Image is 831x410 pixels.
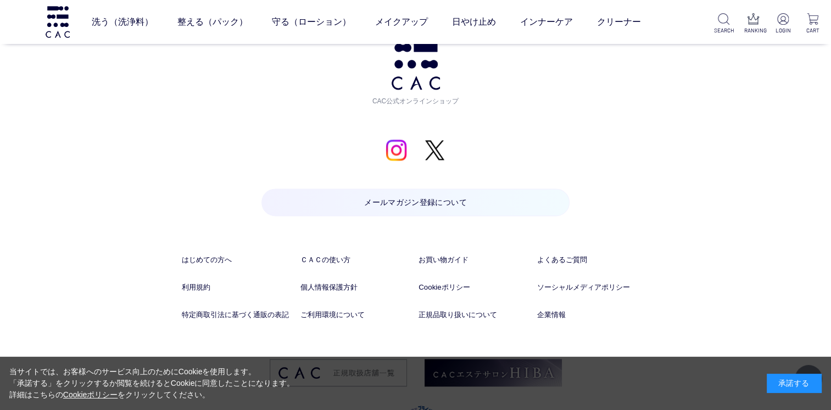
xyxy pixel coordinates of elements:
[767,374,822,393] div: 承諾する
[177,7,247,37] a: 整える（パック）
[182,254,294,265] a: はじめての方へ
[451,7,495,37] a: 日やけ止め
[596,7,640,37] a: クリーナー
[63,390,118,399] a: Cookieポリシー
[271,7,350,37] a: 守る（ローション）
[537,254,649,265] a: よくあるご質問
[419,309,531,320] a: 正規品取り扱いについて
[537,282,649,293] a: ソーシャルメディアポリシー
[182,309,294,320] a: 特定商取引法に基づく通販の表記
[300,254,412,265] a: ＣＡＣの使い方
[9,366,295,401] div: 当サイトでは、お客様へのサービス向上のためにCookieを使用します。 「承諾する」をクリックするか閲覧を続けるとCookieに同意したことになります。 詳細はこちらの をクリックしてください。
[44,6,71,37] img: logo
[182,282,294,293] a: 利用規約
[375,7,427,37] a: メイクアップ
[91,7,153,37] a: 洗う（洗浄料）
[803,13,822,35] a: CART
[369,90,462,106] span: CAC公式オンラインショップ
[803,26,822,35] p: CART
[773,26,793,35] p: LOGIN
[419,254,531,265] a: お買い物ガイド
[714,13,733,35] a: SEARCH
[300,309,412,320] a: ご利用環境について
[537,309,649,320] a: 企業情報
[744,26,763,35] p: RANKING
[300,282,412,293] a: 個人情報保護方針
[744,13,763,35] a: RANKING
[714,26,733,35] p: SEARCH
[369,27,462,106] a: CAC公式オンラインショップ
[261,189,570,216] a: メールマガジン登録について
[520,7,572,37] a: インナーケア
[773,13,793,35] a: LOGIN
[419,282,531,293] a: Cookieポリシー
